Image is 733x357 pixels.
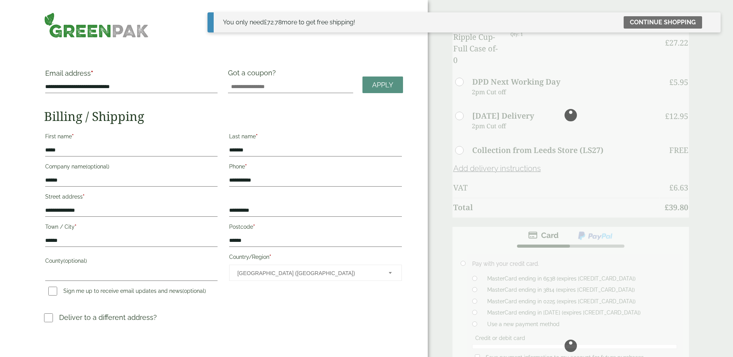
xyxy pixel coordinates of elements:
abbr: required [245,163,247,170]
a: Apply [362,76,403,93]
label: Last name [229,131,401,144]
span: Apply [372,81,393,89]
abbr: required [253,224,255,230]
h2: Billing / Shipping [44,109,403,124]
label: Company name [45,161,218,174]
label: Sign me up to receive email updates and news [45,288,209,296]
abbr: required [269,254,271,260]
label: Phone [229,161,401,174]
abbr: required [256,133,258,139]
abbr: required [75,224,77,230]
label: First name [45,131,218,144]
p: Deliver to a different address? [59,312,157,323]
label: Email address [45,70,218,81]
abbr: required [72,133,74,139]
label: Town / City [45,221,218,235]
abbr: required [83,194,85,200]
div: You only need more to get free shipping! [223,18,355,27]
img: GreenPak Supplies [44,12,149,38]
abbr: required [91,69,93,77]
span: United Kingdom (UK) [237,265,378,281]
label: Postcode [229,221,401,235]
span: Country/Region [229,265,401,281]
span: (optional) [63,258,87,264]
label: County [45,255,218,269]
label: Got a coupon? [228,69,279,81]
span: (optional) [182,288,206,294]
a: Continue shopping [624,16,702,29]
label: Street address [45,191,218,204]
label: Country/Region [229,252,401,265]
span: £ [264,19,267,26]
span: 72.78 [264,19,282,26]
span: (optional) [86,163,109,170]
input: Sign me up to receive email updates and news(optional) [48,287,57,296]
